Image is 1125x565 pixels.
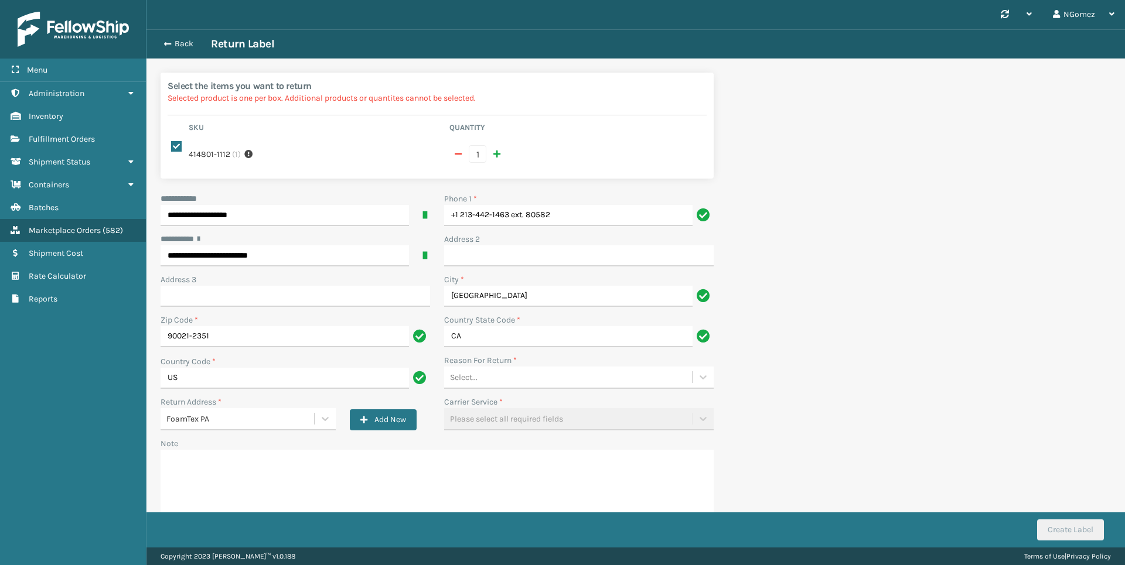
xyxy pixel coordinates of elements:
label: Country State Code [444,314,520,326]
label: 414801-1112 [189,148,230,160]
span: Shipment Status [29,157,90,167]
label: Address 3 [161,273,196,286]
p: Copyright 2023 [PERSON_NAME]™ v 1.0.188 [161,547,295,565]
span: Marketplace Orders [29,225,101,235]
button: Back [157,39,211,49]
span: ( 582 ) [103,225,123,235]
a: Privacy Policy [1066,552,1111,560]
img: logo [18,12,129,47]
div: | [1024,547,1111,565]
label: Note [161,439,178,448]
button: Add New [350,409,417,430]
span: Containers [29,180,69,190]
button: Create Label [1037,519,1104,540]
span: ( 1 ) [232,148,241,160]
th: Sku [185,122,446,136]
span: Menu [27,65,47,75]
label: Phone 1 [444,193,477,205]
span: Administration [29,88,84,98]
label: Carrier Service [444,396,503,408]
label: Address 2 [444,233,480,245]
th: Quantity [446,122,707,136]
span: Inventory [29,111,63,121]
span: Fulfillment Orders [29,134,95,144]
span: Batches [29,203,59,213]
span: Shipment Cost [29,248,83,258]
label: Reason For Return [444,354,517,367]
div: FoamTex PA [166,413,315,425]
label: City [444,273,464,286]
label: Return Address [161,396,221,408]
span: Reports [29,294,57,304]
h3: Return Label [211,37,274,51]
label: Country Code [161,355,216,368]
h2: Select the items you want to return [168,80,707,92]
span: Rate Calculator [29,271,86,281]
div: Select... [450,371,478,383]
p: Selected product is one per box. Additional products or quantites cannot be selected. [168,92,707,104]
label: Zip Code [161,314,198,326]
a: Terms of Use [1024,552,1065,560]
